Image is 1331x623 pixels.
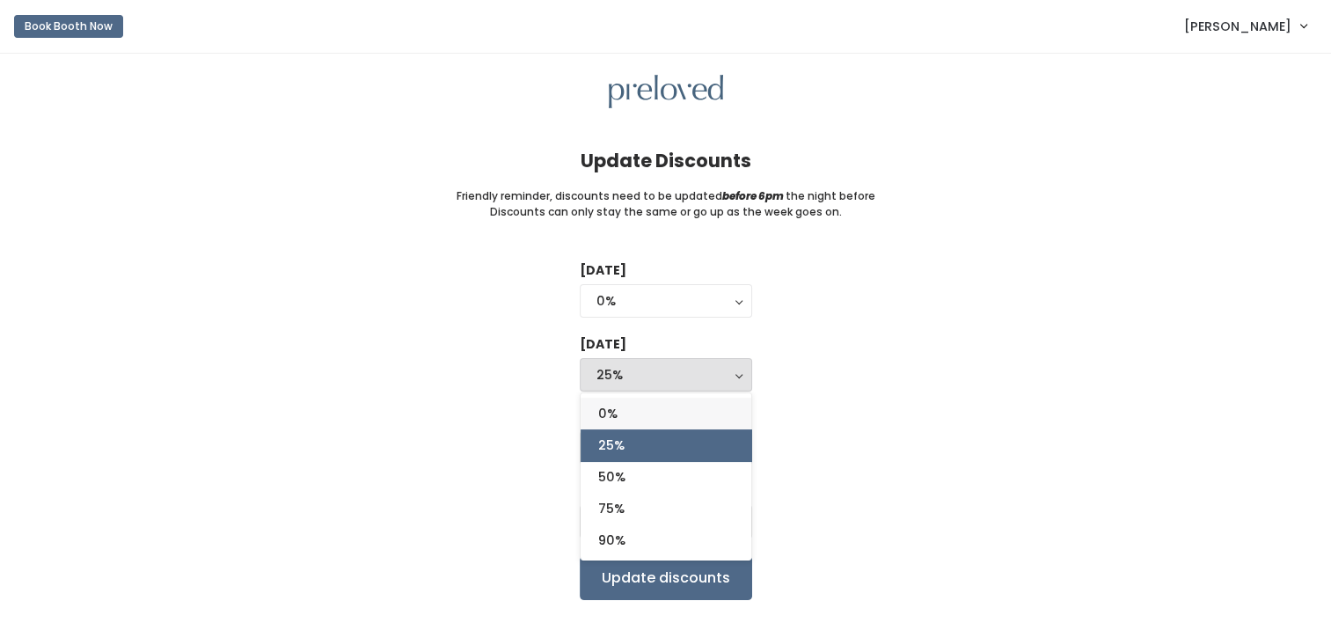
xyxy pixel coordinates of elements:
[14,15,123,38] button: Book Booth Now
[580,261,626,280] label: [DATE]
[457,188,875,204] small: Friendly reminder, discounts need to be updated the night before
[598,404,618,423] span: 0%
[1166,7,1324,45] a: [PERSON_NAME]
[598,436,625,455] span: 25%
[598,531,625,550] span: 90%
[598,499,625,518] span: 75%
[596,291,735,311] div: 0%
[580,556,752,600] input: Update discounts
[1184,17,1291,36] span: [PERSON_NAME]
[14,7,123,46] a: Book Booth Now
[580,284,752,318] button: 0%
[580,335,626,354] label: [DATE]
[596,365,735,385] div: 25%
[580,358,752,392] button: 25%
[490,204,842,220] small: Discounts can only stay the same or go up as the week goes on.
[598,467,625,487] span: 50%
[722,188,784,203] i: before 6pm
[609,75,723,109] img: preloved logo
[581,150,751,171] h4: Update Discounts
